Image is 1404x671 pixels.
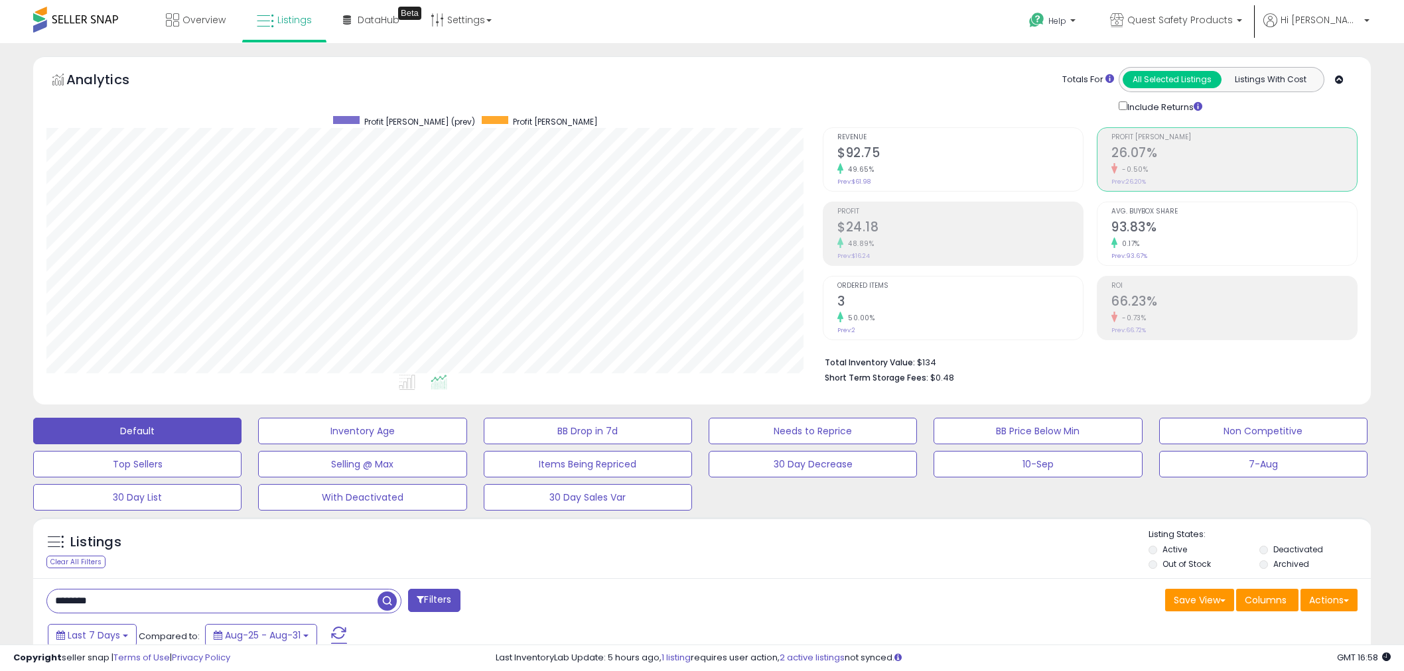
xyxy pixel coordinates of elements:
h2: 26.07% [1111,145,1357,163]
small: 48.89% [843,239,874,249]
span: Avg. Buybox Share [1111,208,1357,215]
button: 30 Day Decrease [709,451,917,477]
b: Short Term Storage Fees: [825,372,928,383]
h2: 93.83% [1111,219,1357,237]
i: Get Help [1028,12,1045,29]
label: Active [1162,544,1187,555]
button: Needs to Reprice [709,418,917,444]
small: -0.73% [1117,313,1146,323]
span: Ordered Items [837,282,1083,290]
a: 2 active listings [780,651,845,664]
div: seller snap | | [13,652,230,664]
small: Prev: 26.20% [1111,178,1146,186]
span: Hi [PERSON_NAME] [1281,13,1360,27]
button: 10-Sep [934,451,1142,477]
label: Archived [1273,558,1309,570]
label: Out of Stock [1162,558,1211,570]
small: Prev: 66.72% [1111,326,1146,334]
b: Total Inventory Value: [825,357,915,368]
span: Profit [PERSON_NAME] [1111,134,1357,141]
p: Listing States: [1149,528,1371,541]
small: 49.65% [843,164,874,174]
button: Last 7 Days [48,624,137,646]
h2: $92.75 [837,145,1083,163]
span: 2025-09-8 16:58 GMT [1337,651,1391,664]
button: Selling @ Max [258,451,466,477]
a: Hi [PERSON_NAME] [1263,13,1369,43]
button: Non Competitive [1159,418,1368,444]
span: Listings [277,13,312,27]
h2: 66.23% [1111,294,1357,312]
h5: Analytics [66,70,155,92]
span: Profit [PERSON_NAME] [513,116,598,127]
small: Prev: 2 [837,326,855,334]
span: Profit [PERSON_NAME] (prev) [364,116,475,127]
button: Top Sellers [33,451,242,477]
a: Help [1018,2,1089,43]
span: Columns [1245,593,1287,607]
div: Tooltip anchor [398,7,421,20]
small: Prev: 93.67% [1111,252,1147,260]
span: Help [1048,15,1066,27]
button: Listings With Cost [1221,71,1320,88]
h2: 3 [837,294,1083,312]
span: Quest Safety Products [1127,13,1233,27]
button: 30 Day Sales Var [484,484,692,511]
span: Aug-25 - Aug-31 [225,629,301,642]
button: Save View [1165,589,1234,611]
button: All Selected Listings [1123,71,1222,88]
button: Filters [408,589,460,612]
button: Inventory Age [258,418,466,444]
a: 1 listing [662,651,691,664]
a: Privacy Policy [172,651,230,664]
span: $0.48 [930,371,954,384]
button: Actions [1300,589,1358,611]
span: Last 7 Days [68,629,120,642]
span: Compared to: [139,630,200,642]
button: BB Drop in 7d [484,418,692,444]
span: Profit [837,208,1083,215]
small: Prev: $61.98 [837,178,871,186]
h2: $24.18 [837,219,1083,237]
button: Columns [1236,589,1299,611]
button: With Deactivated [258,484,466,511]
small: -0.50% [1117,164,1148,174]
div: Clear All Filters [46,556,105,568]
span: Overview [182,13,226,27]
button: Items Being Repriced [484,451,692,477]
small: 0.17% [1117,239,1140,249]
button: Default [33,418,242,444]
small: Prev: $16.24 [837,252,870,260]
span: ROI [1111,282,1357,290]
div: Last InventoryLab Update: 5 hours ago, requires user action, not synced. [496,652,1391,664]
h5: Listings [70,533,121,552]
button: 7-Aug [1159,451,1368,477]
label: Deactivated [1273,544,1323,555]
button: BB Price Below Min [934,418,1142,444]
div: Include Returns [1109,99,1218,114]
button: 30 Day List [33,484,242,511]
a: Terms of Use [113,651,170,664]
small: 50.00% [843,313,875,323]
span: Revenue [837,134,1083,141]
span: DataHub [358,13,399,27]
strong: Copyright [13,651,62,664]
li: $134 [825,353,1348,369]
button: Aug-25 - Aug-31 [205,624,317,646]
div: Totals For [1062,74,1114,86]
